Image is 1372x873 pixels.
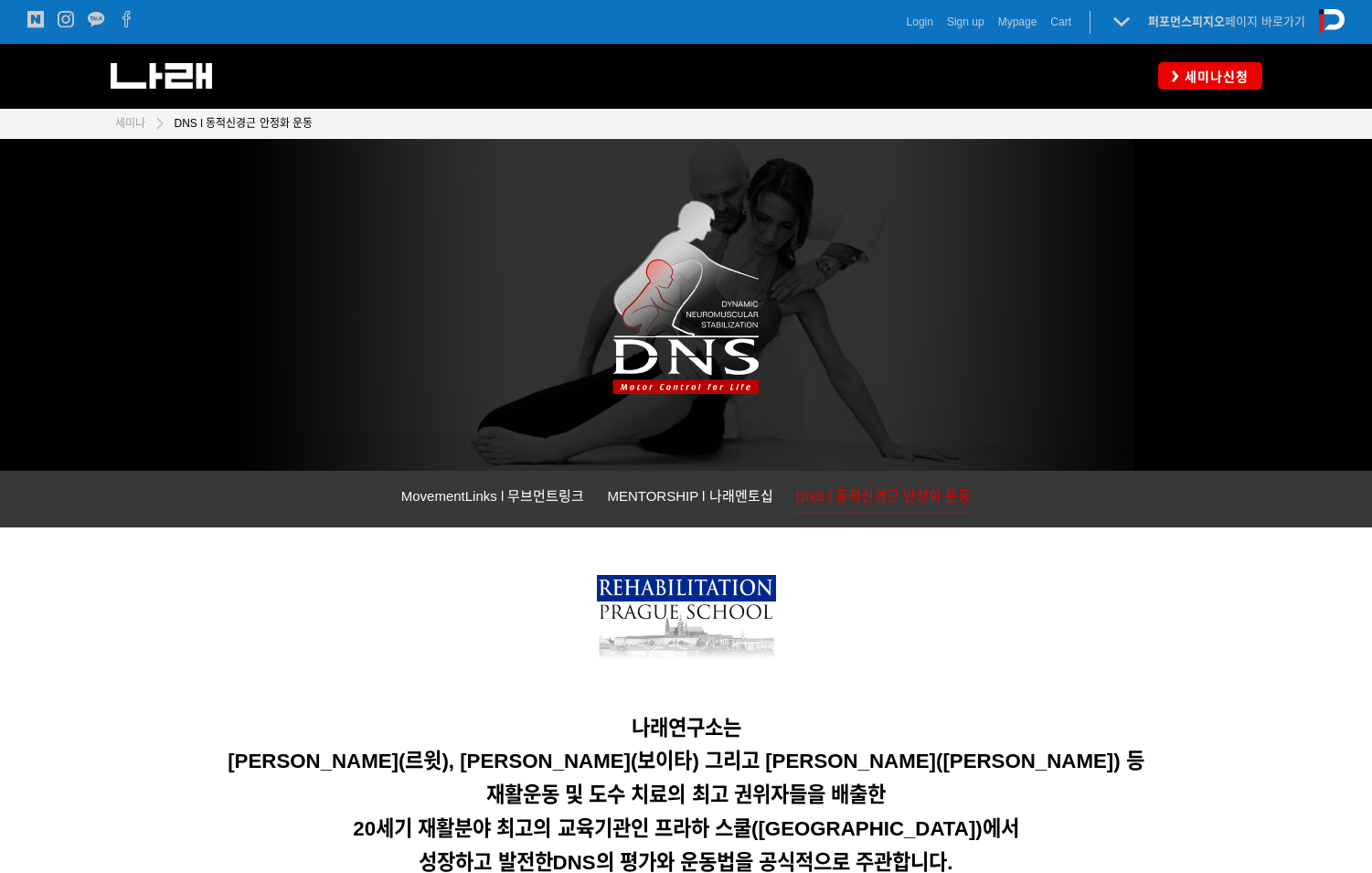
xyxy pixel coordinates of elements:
a: 퍼포먼스피지오페이지 바로가기 [1148,15,1305,28]
a: DNS l 동적신경근 안정화 운동 [165,114,313,133]
span: 세미나신청 [1179,68,1249,86]
a: Login [907,13,933,31]
a: Sign up [947,13,984,31]
a: MovementLinks l 무브먼트링크 [401,484,585,513]
span: [PERSON_NAME](르윗), [PERSON_NAME](보이타) 그리고 [PERSON_NAME]([PERSON_NAME]) 등 [228,750,1144,772]
span: MovementLinks l 무브먼트링크 [401,488,585,504]
span: 나래연구소는 [632,717,741,740]
a: MENTORSHIP l 나래멘토십 [607,484,772,513]
a: Mypage [998,13,1037,31]
span: DNS l 동적신경근 안정화 운동 [796,488,972,504]
span: 20세기 재활분야 최고의 교육기관인 프라하 스쿨([GEOGRAPHIC_DATA])에서 [353,817,1018,840]
span: 재활운동 및 도수 치료의 최고 권위자들을 배출한 [486,783,886,806]
span: MENTORSHIP l 나래멘토십 [607,488,772,504]
img: 7bd3899b73cc6.png [597,575,776,669]
a: 세미나신청 [1158,62,1262,89]
a: Cart [1050,13,1071,31]
a: 세미나 [115,114,145,133]
span: 세미나 [115,117,145,130]
strong: 퍼포먼스피지오 [1148,15,1225,28]
span: DNS l 동적신경근 안정화 운동 [175,117,313,130]
a: DNS l 동적신경근 안정화 운동 [796,484,972,514]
